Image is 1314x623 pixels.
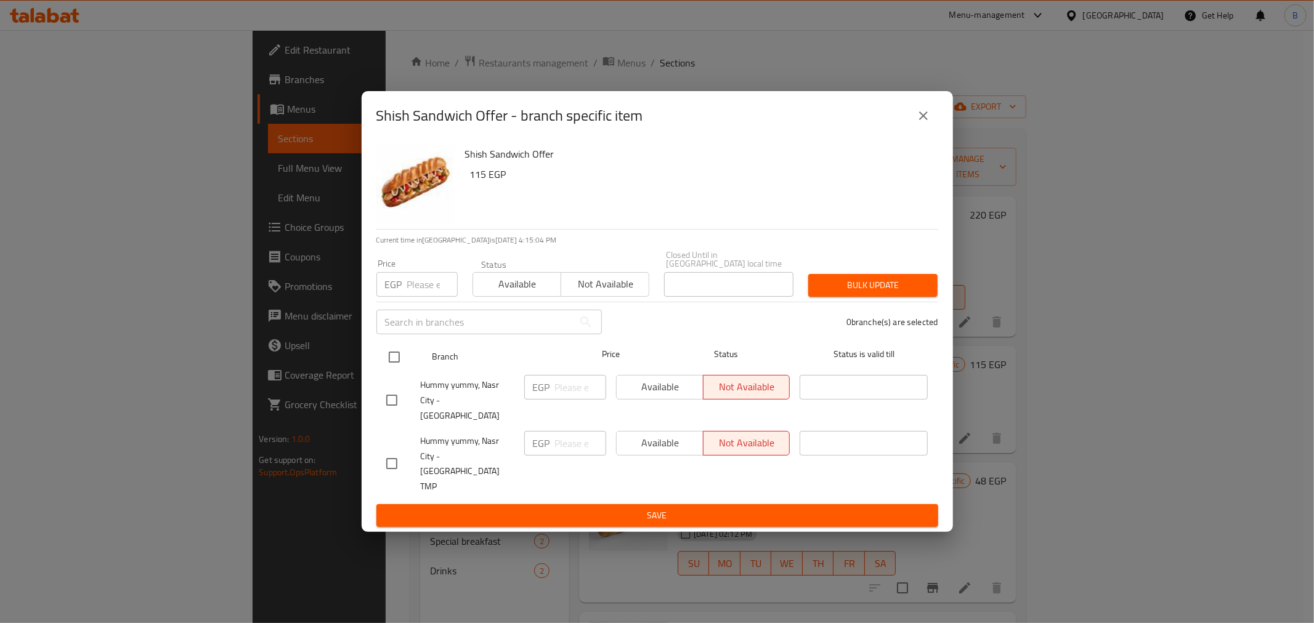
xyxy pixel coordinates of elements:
[818,278,928,293] span: Bulk update
[386,508,928,523] span: Save
[465,145,928,163] h6: Shish Sandwich Offer
[432,349,560,364] span: Branch
[478,275,556,293] span: Available
[909,101,938,131] button: close
[407,272,458,297] input: Please enter price
[561,272,649,297] button: Not available
[376,145,455,224] img: Shish Sandwich Offer
[555,431,606,456] input: Please enter price
[470,166,928,183] h6: 115 EGP
[376,310,574,334] input: Search in branches
[421,433,514,495] span: Hummy yummy, Nasr City - [GEOGRAPHIC_DATA] TMP
[472,272,561,297] button: Available
[533,380,550,395] p: EGP
[555,375,606,400] input: Please enter price
[421,377,514,424] span: Hummy yummy, Nasr City - [GEOGRAPHIC_DATA]
[376,106,643,126] h2: Shish Sandwich Offer - branch specific item
[533,436,550,451] p: EGP
[662,347,790,362] span: Status
[846,316,938,328] p: 0 branche(s) are selected
[570,347,652,362] span: Price
[376,504,938,527] button: Save
[376,235,938,246] p: Current time in [GEOGRAPHIC_DATA] is [DATE] 4:15:04 PM
[800,347,928,362] span: Status is valid till
[566,275,644,293] span: Not available
[385,277,402,292] p: EGP
[808,274,938,297] button: Bulk update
